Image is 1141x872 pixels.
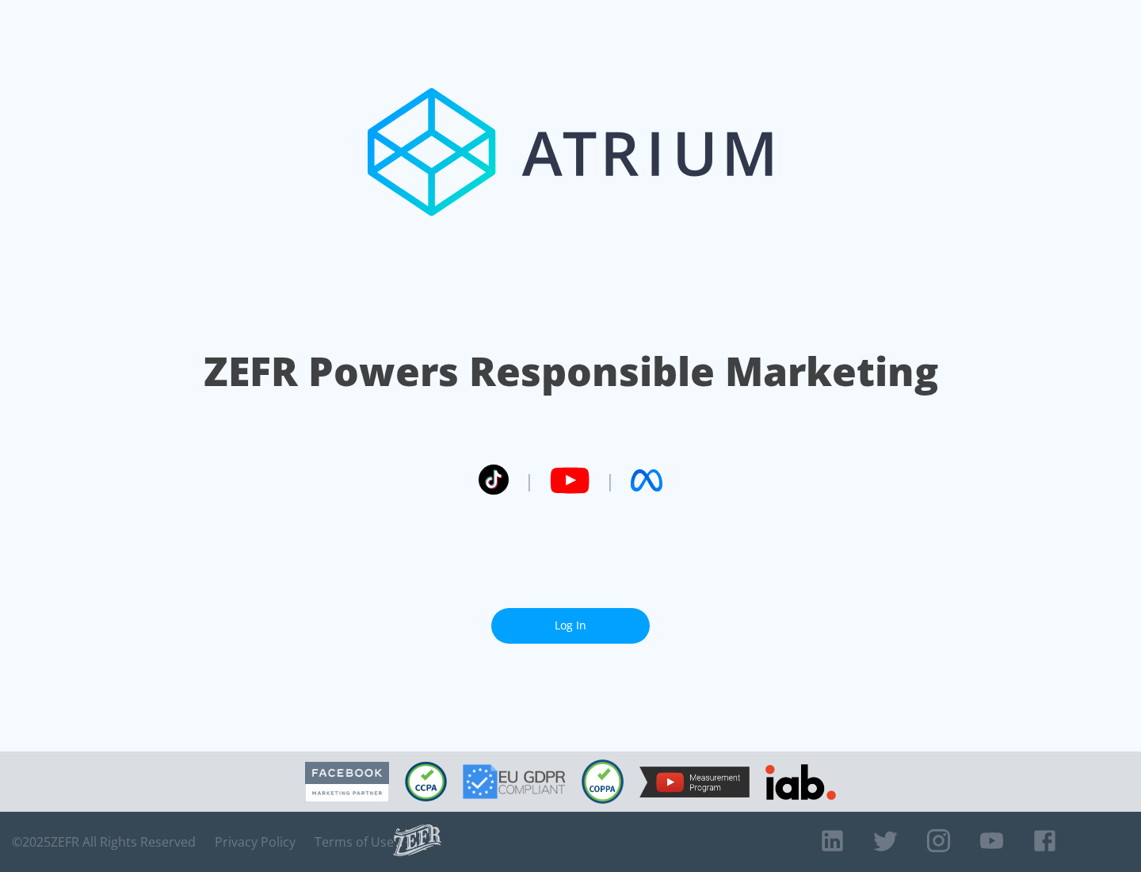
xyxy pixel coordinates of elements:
a: Terms of Use [315,834,394,850]
span: © 2025 ZEFR All Rights Reserved [12,834,196,850]
img: IAB [765,764,836,800]
span: | [525,469,534,492]
img: Facebook Marketing Partner [305,762,389,802]
img: CCPA Compliant [405,762,447,801]
img: YouTube Measurement Program [639,767,750,797]
h1: ZEFR Powers Responsible Marketing [204,344,938,399]
span: | [605,469,615,492]
img: COPPA Compliant [582,759,624,804]
img: GDPR Compliant [463,764,566,799]
a: Log In [491,608,650,644]
a: Privacy Policy [215,834,296,850]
